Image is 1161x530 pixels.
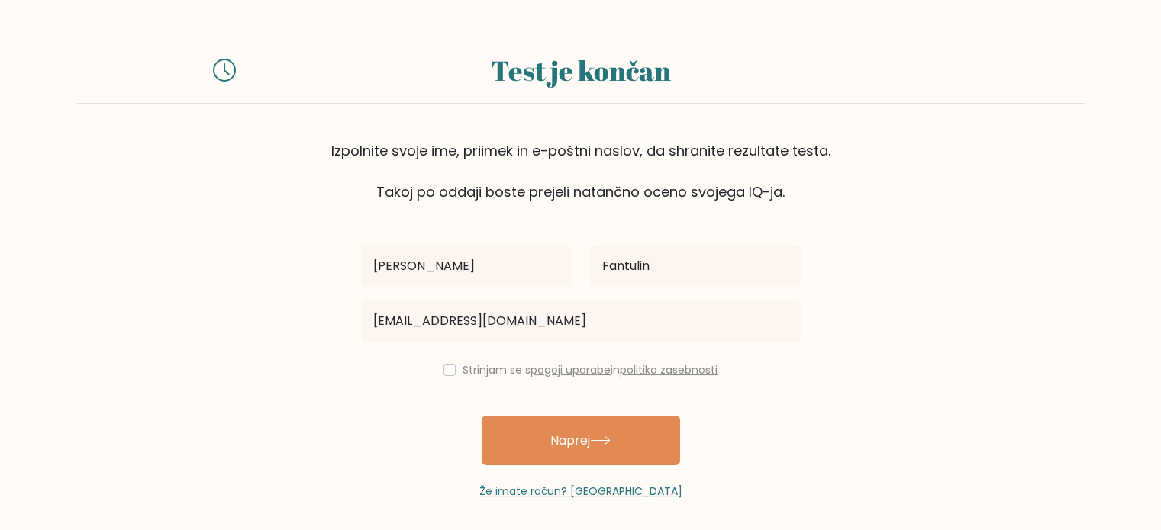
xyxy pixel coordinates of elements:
[361,245,572,287] input: Ime
[491,52,671,88] font: Test je končan
[463,362,531,377] font: Strinjam se s
[479,483,682,499] a: Že imate račun? [GEOGRAPHIC_DATA]
[531,362,611,377] a: pogoji uporabe
[376,182,785,201] font: Takoj po oddaji boste prejeli natančno oceno svojega IQ-ja.
[550,432,590,449] font: Naprej
[331,141,830,160] font: Izpolnite svoje ime, priimek in e-poštni naslov, da shranite rezultate testa.
[590,245,801,287] input: Priimek
[611,362,620,377] font: in
[482,416,680,465] button: Naprej
[620,362,718,377] a: politiko zasebnosti
[361,300,801,342] input: E-pošta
